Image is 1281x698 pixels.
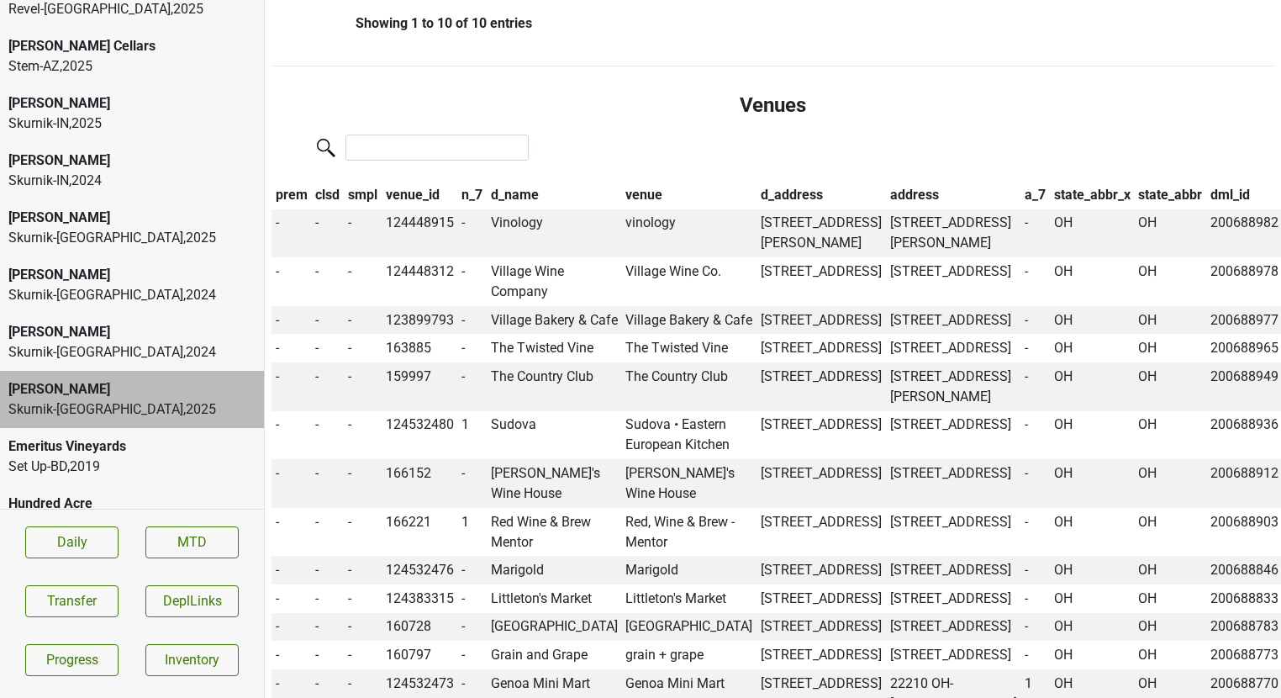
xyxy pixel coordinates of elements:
[487,641,622,669] td: Grain and Grape
[1135,459,1207,508] td: OH
[886,209,1021,258] td: [STREET_ADDRESS][PERSON_NAME]
[622,556,757,584] td: Marigold
[8,285,256,305] div: Skurnik-[GEOGRAPHIC_DATA] , 2024
[271,613,312,642] td: -
[622,411,757,460] td: Sudova • Eastern European Kitchen
[271,459,312,508] td: -
[756,334,886,362] td: [STREET_ADDRESS]
[622,181,757,209] th: venue: activate to sort column ascending
[756,257,886,306] td: [STREET_ADDRESS]
[622,209,757,258] td: vinology
[1020,613,1050,642] td: -
[487,411,622,460] td: Sudova
[312,411,345,460] td: -
[756,508,886,557] td: [STREET_ADDRESS]
[1020,508,1050,557] td: -
[886,556,1021,584] td: [STREET_ADDRESS]
[8,399,256,420] div: Skurnik-[GEOGRAPHIC_DATA] , 2025
[886,584,1021,613] td: [STREET_ADDRESS]
[487,181,622,209] th: d_name: activate to sort column ascending
[344,257,382,306] td: -
[145,644,239,676] a: Inventory
[487,362,622,411] td: The Country Club
[457,362,487,411] td: -
[8,457,256,477] div: Set Up-BD , 2019
[756,556,886,584] td: [STREET_ADDRESS]
[1135,641,1207,669] td: OH
[8,171,256,191] div: Skurnik-IN , 2024
[344,306,382,335] td: -
[382,459,458,508] td: 166152
[312,362,345,411] td: -
[271,209,312,258] td: -
[1135,584,1207,613] td: OH
[344,459,382,508] td: -
[1050,556,1135,584] td: OH
[457,257,487,306] td: -
[344,362,382,411] td: -
[25,585,119,617] button: Transfer
[271,306,312,335] td: -
[1020,459,1050,508] td: -
[1050,613,1135,642] td: OH
[1135,508,1207,557] td: OH
[145,526,239,558] a: MTD
[8,379,256,399] div: [PERSON_NAME]
[382,362,458,411] td: 159997
[382,613,458,642] td: 160728
[382,556,458,584] td: 124532476
[1050,209,1135,258] td: OH
[344,556,382,584] td: -
[1020,209,1050,258] td: -
[382,306,458,335] td: 123899793
[756,584,886,613] td: [STREET_ADDRESS]
[312,613,345,642] td: -
[8,494,256,514] div: Hundred Acre
[487,257,622,306] td: Village Wine Company
[312,641,345,669] td: -
[1135,411,1207,460] td: OH
[271,181,312,209] th: prem: activate to sort column ascending
[756,362,886,411] td: [STREET_ADDRESS]
[1135,362,1207,411] td: OH
[312,508,345,557] td: -
[756,209,886,258] td: [STREET_ADDRESS][PERSON_NAME]
[8,36,256,56] div: [PERSON_NAME] Cellars
[756,641,886,669] td: [STREET_ADDRESS]
[1050,257,1135,306] td: OH
[487,508,622,557] td: Red Wine & Brew Mentor
[1135,556,1207,584] td: OH
[756,613,886,642] td: [STREET_ADDRESS]
[382,334,458,362] td: 163885
[1135,306,1207,335] td: OH
[1050,508,1135,557] td: OH
[1135,334,1207,362] td: OH
[271,584,312,613] td: -
[1020,411,1050,460] td: -
[622,257,757,306] td: Village Wine Co.
[1050,334,1135,362] td: OH
[457,411,487,460] td: 1
[344,584,382,613] td: -
[622,584,757,613] td: Littleton's Market
[382,641,458,669] td: 160797
[756,459,886,508] td: [STREET_ADDRESS]
[487,613,622,642] td: [GEOGRAPHIC_DATA]
[25,644,119,676] a: Progress
[382,411,458,460] td: 124532480
[271,411,312,460] td: -
[457,508,487,557] td: 1
[886,459,1021,508] td: [STREET_ADDRESS]
[8,265,256,285] div: [PERSON_NAME]
[271,641,312,669] td: -
[312,209,345,258] td: -
[886,306,1021,335] td: [STREET_ADDRESS]
[622,508,757,557] td: Red, Wine & Brew - Mentor
[1135,209,1207,258] td: OH
[1020,362,1050,411] td: -
[1050,411,1135,460] td: OH
[344,641,382,669] td: -
[886,181,1021,209] th: address: activate to sort column ascending
[8,151,256,171] div: [PERSON_NAME]
[457,209,487,258] td: -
